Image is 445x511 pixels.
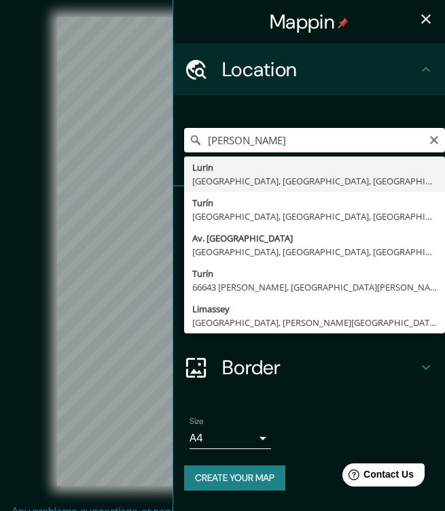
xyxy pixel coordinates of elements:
[57,17,388,486] canvas: Map
[192,280,437,294] div: 66643 [PERSON_NAME], [GEOGRAPHIC_DATA][PERSON_NAME], [GEOGRAPHIC_DATA]
[192,196,437,210] div: Turín
[190,427,271,449] div: A4
[192,231,437,245] div: Av. [GEOGRAPHIC_DATA]
[173,290,445,342] div: Layout
[192,161,437,174] div: Lurin
[270,10,349,34] h4: Mappin
[324,458,430,496] iframe: Help widget launcher
[192,174,437,188] div: [GEOGRAPHIC_DATA], [GEOGRAPHIC_DATA], [GEOGRAPHIC_DATA]
[192,245,437,259] div: [GEOGRAPHIC_DATA], [GEOGRAPHIC_DATA], [GEOGRAPHIC_DATA]
[190,416,204,427] label: Size
[192,210,437,223] div: [GEOGRAPHIC_DATA], [GEOGRAPHIC_DATA], [GEOGRAPHIC_DATA]
[173,44,445,95] div: Location
[173,238,445,290] div: Style
[222,57,418,82] h4: Location
[192,316,437,329] div: [GEOGRAPHIC_DATA], [PERSON_NAME][GEOGRAPHIC_DATA], [GEOGRAPHIC_DATA]
[184,128,445,152] input: Pick your city or area
[429,133,440,146] button: Clear
[192,267,437,280] div: Turín
[192,302,437,316] div: Limassey
[173,342,445,393] div: Border
[222,355,418,380] h4: Border
[173,186,445,238] div: Pins
[338,18,349,29] img: pin-icon.png
[184,465,285,491] button: Create your map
